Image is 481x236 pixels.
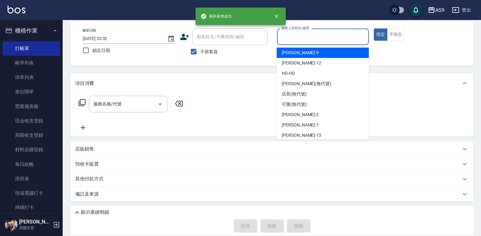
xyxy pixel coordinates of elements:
[70,187,473,202] div: 備註及來源
[282,101,307,108] span: 可樂 (無代號)
[5,218,18,231] img: Person
[3,99,60,114] a: 營業儀表板
[449,4,473,16] button: 登出
[83,33,161,44] input: YYYY/MM/DD hh:mm
[81,209,109,216] p: 顯示業績明細
[3,41,60,56] a: 打帳單
[3,172,60,186] a: 排班表
[75,191,99,198] p: 備註及來源
[70,141,473,156] div: 店販銷售
[70,172,473,187] div: 其他付款方式
[164,31,179,46] button: Choose date, selected date is 2025-08-15
[75,161,99,167] p: 預收卡販賣
[282,49,319,56] span: [PERSON_NAME] -9
[19,225,51,231] p: 高階主管
[75,176,107,182] p: 其他付款方式
[387,28,405,41] button: 不指定
[3,85,60,99] a: 座位開單
[410,4,422,16] button: save
[75,80,94,87] p: 項目消費
[83,28,96,33] label: 帳單日期
[425,4,447,17] button: AS9
[374,28,387,41] button: 指定
[282,70,295,77] span: HD -HD
[19,219,51,225] h5: [PERSON_NAME]
[92,47,110,54] span: 鎖定日期
[3,200,60,215] a: 掃碼打卡
[155,99,165,109] button: Open
[3,56,60,70] a: 帳單列表
[3,70,60,85] a: 掛單列表
[282,60,321,66] span: [PERSON_NAME] -12
[282,80,331,87] span: [PERSON_NAME] (無代號)
[435,6,444,14] div: AS9
[282,91,307,97] span: 店長 (無代號)
[200,49,218,55] span: 不留客資
[281,26,309,30] label: 服務人員姓名/編號
[201,13,232,19] span: 帳單新增成功
[3,128,60,142] a: 高階收支登錄
[3,157,60,172] a: 每日結帳
[282,111,319,118] span: [PERSON_NAME] -2
[3,114,60,128] a: 現金收支登錄
[3,23,60,39] button: 櫃檯作業
[75,146,94,152] p: 店販銷售
[3,142,60,157] a: 材料自購登錄
[282,132,321,139] span: [PERSON_NAME] -13
[70,156,473,172] div: 預收卡販賣
[269,9,283,23] button: close
[3,186,60,200] a: 現場電腦打卡
[282,122,319,128] span: [PERSON_NAME] -7
[8,6,25,13] img: Logo
[70,73,473,93] div: 項目消費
